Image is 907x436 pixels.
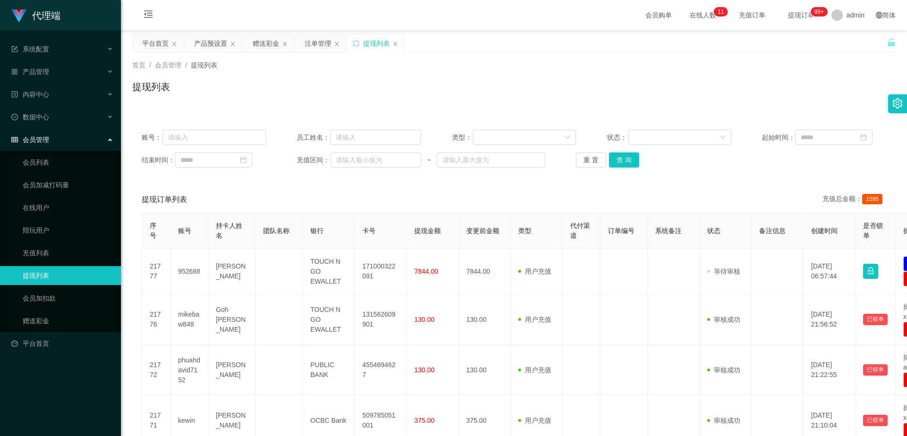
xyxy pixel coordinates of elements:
[282,41,288,47] i: 图标: close
[414,366,435,374] span: 130.00
[355,345,407,395] td: 4554694627
[783,12,819,18] span: 提现订单
[303,345,355,395] td: PUBLIC BANK
[863,364,888,376] button: 已锁单
[804,294,856,345] td: [DATE] 21:56:52
[518,316,551,323] span: 用户充值
[194,34,227,52] div: 产品预设置
[414,316,435,323] span: 130.00
[23,176,113,194] a: 会员加减打码量
[363,34,390,52] div: 提现列表
[353,40,359,47] i: 图标: sync
[565,134,570,141] i: 图标: down
[822,194,886,205] div: 充值总金额：
[23,198,113,217] a: 在线用户
[707,366,740,374] span: 审核成功
[208,249,256,294] td: [PERSON_NAME]
[155,61,181,69] span: 会员管理
[132,80,170,94] h1: 提现列表
[607,133,628,143] span: 状态：
[721,7,724,17] p: 1
[863,264,878,279] button: 图标: lock
[11,68,18,75] i: 图标: appstore-o
[142,294,171,345] td: 21776
[11,136,49,143] span: 会员管理
[811,227,838,235] span: 创建时间
[11,9,26,23] img: logo.9652507e.png
[23,289,113,308] a: 会员加扣款
[355,249,407,294] td: 171000322091
[355,294,407,345] td: 131562609901
[518,417,551,424] span: 用户充值
[208,345,256,395] td: [PERSON_NAME]
[459,345,511,395] td: 130.00
[149,61,151,69] span: /
[23,243,113,262] a: 充值列表
[11,91,18,98] i: 图标: profile
[253,34,279,52] div: 赠送彩金
[863,314,888,325] button: 已锁单
[459,249,511,294] td: 7844.00
[421,155,437,165] span: ~
[142,249,171,294] td: 21777
[876,12,882,18] i: 图标: global
[171,294,208,345] td: mikebaw848
[171,345,208,395] td: phuahdavid7152
[414,227,441,235] span: 提现金额
[185,61,187,69] span: /
[762,133,795,143] span: 起始时间：
[11,91,49,98] span: 内容中心
[863,222,883,239] span: 是否锁单
[720,134,726,141] i: 图标: down
[804,345,856,395] td: [DATE] 21:22:55
[466,227,499,235] span: 变更前金额
[11,113,49,121] span: 数据中心
[518,227,531,235] span: 类型
[811,7,828,17] sup: 1144
[414,417,435,424] span: 375.00
[150,222,156,239] span: 序号
[414,268,438,275] span: 7844.00
[11,45,49,53] span: 系统配置
[863,415,888,426] button: 已锁单
[459,294,511,345] td: 130.00
[437,152,545,168] input: 请输入最大值为
[608,227,634,235] span: 订单编号
[707,227,720,235] span: 状态
[518,268,551,275] span: 用户充值
[330,130,421,145] input: 请输入
[576,152,606,168] button: 重 置
[178,227,191,235] span: 账号
[707,316,740,323] span: 审核成功
[297,155,330,165] span: 充值区间：
[714,7,727,17] sup: 11
[655,227,682,235] span: 系统备注
[11,334,113,353] a: 图标: dashboard平台首页
[142,155,175,165] span: 结束时间：
[862,194,882,204] span: 1595
[32,0,60,31] h1: 代理端
[718,7,721,17] p: 1
[305,34,331,52] div: 注单管理
[132,0,164,31] i: 图标: menu-fold
[191,61,217,69] span: 提现列表
[310,227,324,235] span: 银行
[707,268,740,275] span: 等待审核
[11,46,18,52] i: 图标: form
[11,11,60,19] a: 代理端
[804,249,856,294] td: [DATE] 06:57:44
[11,68,49,75] span: 产品管理
[142,133,163,143] span: 账号：
[208,294,256,345] td: Goh [PERSON_NAME]
[393,41,398,47] i: 图标: close
[171,249,208,294] td: 952688
[23,221,113,240] a: 陪玩用户
[240,157,247,163] i: 图标: calendar
[570,222,590,239] span: 代付渠道
[297,133,330,143] span: 员工姓名：
[171,41,177,47] i: 图标: close
[334,41,340,47] i: 图标: close
[23,153,113,172] a: 会员列表
[230,41,236,47] i: 图标: close
[11,136,18,143] i: 图标: table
